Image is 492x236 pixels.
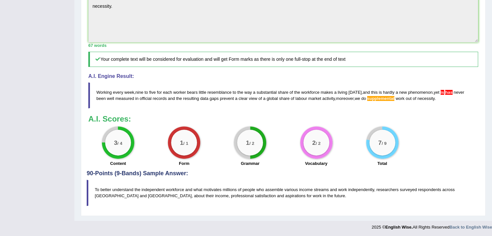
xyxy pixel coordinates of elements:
[383,90,394,95] span: hardly
[173,90,186,95] span: worker
[249,96,257,101] span: view
[176,96,182,101] span: the
[249,141,254,146] small: / 2
[372,221,492,230] div: 2025 © All Rights Reserved
[377,160,387,166] label: Total
[125,90,134,95] span: week
[153,96,167,101] span: records
[348,90,362,95] span: [DATE]
[454,90,464,95] span: never
[244,90,252,95] span: way
[149,90,156,95] span: five
[279,96,290,101] span: share
[334,90,336,95] span: a
[115,96,134,101] span: measured
[210,96,219,101] span: gaps
[385,225,412,230] strong: English Wise.
[399,90,407,95] span: new
[117,141,122,146] small: / 4
[88,114,131,123] b: A.I. Scores:
[235,96,237,101] span: a
[417,96,434,101] span: necessity
[406,96,411,101] span: out
[163,90,172,95] span: each
[290,90,293,95] span: of
[305,160,327,166] label: Vocabulary
[301,90,319,95] span: workforce
[238,96,247,101] span: clear
[396,90,398,95] span: a
[199,90,206,95] span: little
[267,96,278,101] span: global
[110,160,126,166] label: Content
[140,96,152,101] span: official
[96,90,112,95] span: Working
[179,160,190,166] label: Form
[396,96,404,101] span: work
[263,96,265,101] span: a
[157,90,162,95] span: for
[88,42,478,48] div: 67 words
[88,73,478,79] h4: A.I. Engine Result:
[107,96,114,101] span: well
[381,141,386,146] small: / 9
[291,96,294,101] span: of
[336,96,354,101] span: moreover
[220,96,234,101] span: prevent
[445,90,452,95] span: The verb form seems incorrect. (did you mean: is having)
[237,90,243,95] span: the
[258,96,262,101] span: of
[308,96,321,101] span: market
[278,90,289,95] span: share
[183,96,199,101] span: resulting
[114,139,117,146] big: 3
[233,90,236,95] span: to
[135,90,143,95] span: nine
[408,90,432,95] span: phenomenon
[321,90,333,95] span: makes
[413,96,416,101] span: of
[168,96,175,101] span: and
[145,90,148,95] span: to
[450,225,492,230] a: Back to English Wise
[322,96,335,101] span: activity
[200,96,208,101] span: data
[367,96,395,101] span: Possible spelling mistake found. (did you mean: supplemental)
[183,141,188,146] small: / 1
[371,90,377,95] span: this
[434,90,439,95] span: yet
[312,139,316,146] big: 2
[338,90,347,95] span: living
[295,96,307,101] span: labour
[441,90,444,95] span: The verb form seems incorrect. (did you mean: is having)
[246,139,249,146] big: 1
[361,96,366,101] span: do
[253,90,255,95] span: a
[378,139,382,146] big: 7
[363,90,370,95] span: and
[315,141,320,146] small: / 2
[257,90,277,95] span: substantial
[355,96,360,101] span: we
[379,90,382,95] span: is
[444,90,445,95] span: The verb form seems incorrect. (did you mean: is having)
[88,82,478,108] blockquote: , , , , , .
[87,180,480,206] blockquote: To better understand the independent workforce and what motivates millions of people who assemble...
[187,90,198,95] span: bears
[207,90,231,95] span: resemblance
[241,160,259,166] label: Grammar
[113,90,123,95] span: every
[88,52,478,67] h5: Your complete text will be considered for evaluation and will get Form marks as there is only one...
[294,90,300,95] span: the
[180,139,183,146] big: 1
[96,96,106,101] span: been
[135,96,138,101] span: in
